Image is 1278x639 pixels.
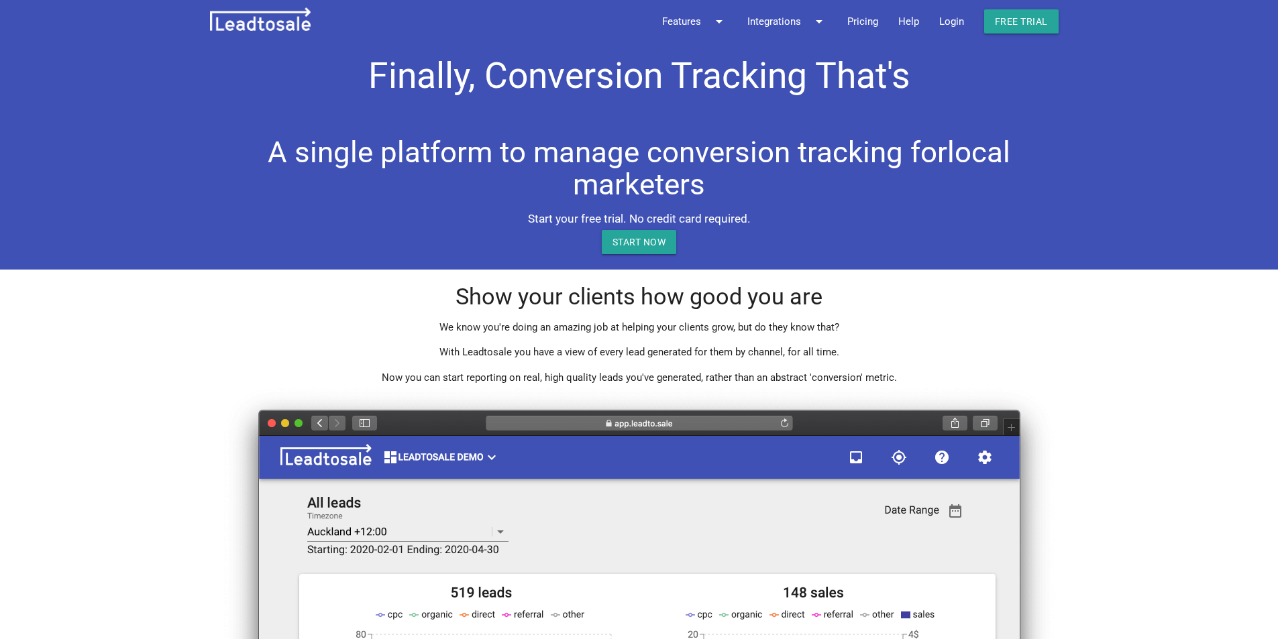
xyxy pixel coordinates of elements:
[210,7,311,31] img: leadtosale.png
[210,213,1069,225] h5: Start your free trial. No credit card required.
[210,284,1069,310] h3: Show your clients how good you are
[210,320,1069,335] p: We know you're doing an amazing job at helping your clients grow, but do they know that?
[602,230,677,254] a: START NOW
[984,9,1059,34] a: Free trial
[210,370,1069,386] p: Now you can start reporting on real, high quality leads you've generated, rather than an abstract...
[210,345,1069,360] p: With Leadtosale you have a view of every lead generated for them by channel, for all time.
[573,135,1010,202] span: local marketers
[210,136,1069,200] h2: A single platform to manage conversion tracking for
[210,43,1069,103] h1: Finally, Conversion Tracking That's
